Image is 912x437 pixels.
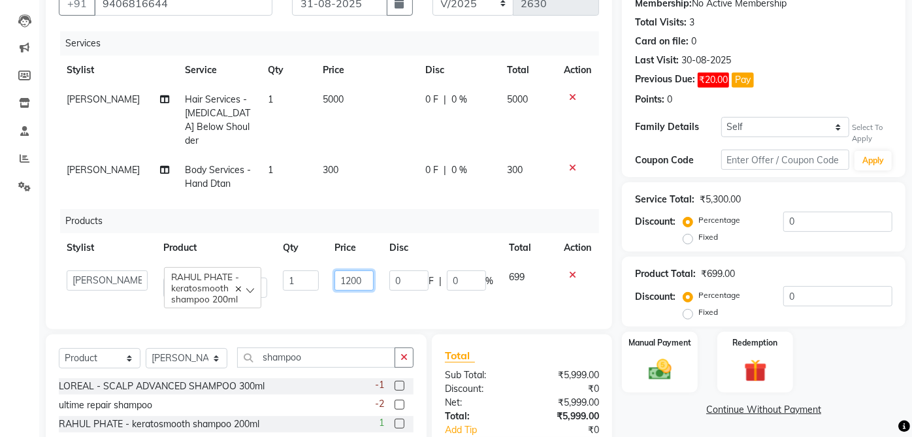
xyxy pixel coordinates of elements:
img: _gift.svg [737,357,774,385]
span: | [444,163,447,177]
label: Percentage [698,214,740,226]
div: Discount: [635,290,676,304]
input: Search or Scan [237,348,395,368]
div: ₹5,999.00 [522,410,609,423]
div: ₹0 [522,382,609,396]
div: Card on file: [635,35,689,48]
th: Service [177,56,260,85]
label: Fixed [698,231,718,243]
span: -1 [375,378,384,392]
a: Continue Without Payment [625,403,903,417]
span: 1 [268,93,273,105]
span: F [429,274,434,288]
th: Disc [382,233,502,263]
div: Select To Apply [852,122,892,144]
button: Pay [732,73,754,88]
th: Qty [260,56,315,85]
span: | [439,274,442,288]
div: 3 [689,16,694,29]
div: Points: [635,93,664,106]
th: Product [155,233,275,263]
div: Discount: [435,382,522,396]
div: Products [60,209,609,233]
div: LOREAL - SCALP ADVANCED SHAMPOO 300ml [59,380,265,393]
div: Last Visit: [635,54,679,67]
span: Body Services - Hand Dtan [185,164,251,189]
div: Previous Due: [635,73,695,88]
div: Product Total: [635,267,696,281]
label: Manual Payment [628,337,691,349]
span: 0 F [426,93,439,106]
span: 699 [510,271,525,283]
th: Action [556,56,599,85]
a: Add Tip [435,423,536,437]
div: ₹0 [536,423,609,437]
th: Qty [275,233,327,263]
span: 5000 [507,93,528,105]
span: | [444,93,447,106]
span: Hair Services - [MEDICAL_DATA] Below Shoulder [185,93,250,146]
span: -2 [375,397,384,411]
th: Stylist [59,233,155,263]
span: 300 [507,164,523,176]
button: Apply [855,151,892,170]
div: ₹699.00 [701,267,735,281]
label: Redemption [733,337,778,349]
th: Stylist [59,56,177,85]
img: _cash.svg [642,357,679,383]
div: ₹5,300.00 [700,193,741,206]
div: Service Total: [635,193,694,206]
span: 0 % [452,93,468,106]
div: RAHUL PHATE - keratosmooth shampoo 200ml [59,417,259,431]
span: Total [445,349,475,363]
div: Net: [435,396,522,410]
div: ₹5,999.00 [522,396,609,410]
div: 30-08-2025 [681,54,731,67]
th: Total [499,56,556,85]
span: [PERSON_NAME] [67,164,140,176]
th: Action [556,233,599,263]
div: Coupon Code [635,154,721,167]
span: [PERSON_NAME] [67,93,140,105]
span: ₹20.00 [698,73,729,88]
div: Services [60,31,609,56]
div: ultime repair shampoo [59,398,152,412]
div: Total: [435,410,522,423]
span: 5000 [323,93,344,105]
span: 1 [379,416,384,430]
span: % [486,274,494,288]
th: Price [327,233,381,263]
label: Fixed [698,306,718,318]
label: Percentage [698,289,740,301]
div: ₹5,999.00 [522,368,609,382]
span: 300 [323,164,338,176]
span: 1 [268,164,273,176]
div: Total Visits: [635,16,687,29]
th: Price [315,56,417,85]
span: 0 % [452,163,468,177]
div: Family Details [635,120,721,134]
span: 0 F [426,163,439,177]
th: Total [502,233,557,263]
div: Sub Total: [435,368,522,382]
span: RAHUL PHATE - keratosmooth shampoo 200ml [171,271,239,304]
input: Enter Offer / Coupon Code [721,150,850,170]
div: 0 [691,35,696,48]
div: 0 [667,93,672,106]
div: Discount: [635,215,676,229]
th: Disc [418,56,499,85]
